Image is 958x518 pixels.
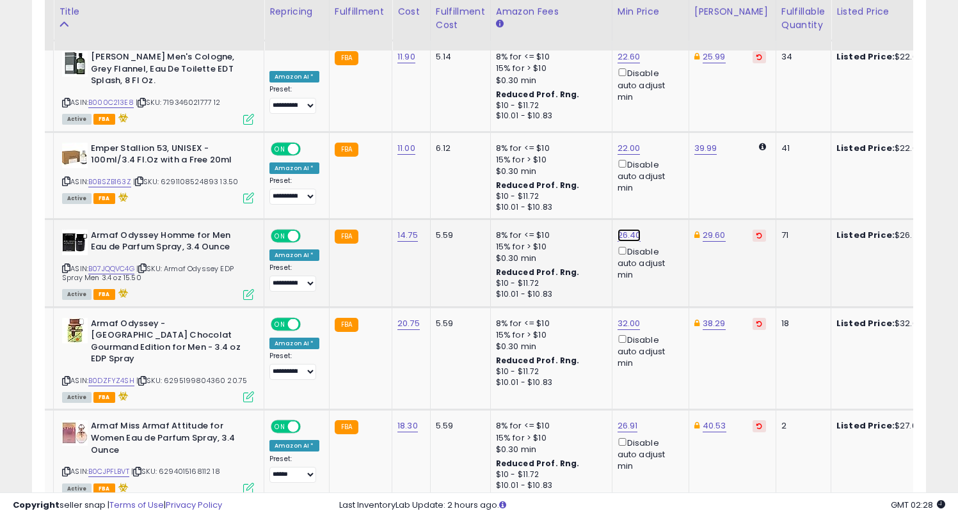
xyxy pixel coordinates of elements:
span: OFF [299,421,319,432]
div: Amazon AI * [269,440,319,451]
span: ON [272,421,288,432]
a: Terms of Use [109,499,164,511]
div: 8% for <= $10 [496,143,602,154]
div: Amazon AI * [269,71,319,82]
div: $10 - $11.72 [496,191,602,202]
b: Listed Price: [836,420,895,432]
a: 14.75 [397,229,418,242]
div: [PERSON_NAME] [694,5,770,19]
span: ON [272,230,288,241]
div: $0.30 min [496,75,602,86]
div: Fulfillment [335,5,387,19]
div: 15% for > $10 [496,329,602,341]
img: 41+D4Km1JKL._SL40_.jpg [62,230,88,255]
span: ON [272,143,288,154]
span: | SKU: Armaf Odyssey EDP Spray Men 3.4 oz 15.50 [62,263,234,283]
a: B0CJPFLBVT [88,466,129,477]
div: Preset: [269,85,319,114]
b: Reduced Prof. Rng. [496,267,580,278]
div: $10 - $11.72 [496,469,602,480]
div: Amazon AI * [269,338,319,349]
div: 41 [781,143,821,154]
a: 25.99 [703,51,726,63]
div: Disable auto adjust min [618,436,679,473]
a: 26.40 [618,229,641,242]
div: Preset: [269,455,319,483]
b: Reduced Prof. Rng. [496,458,580,469]
span: 2025-09-18 02:28 GMT [891,499,945,511]
div: Repricing [269,5,324,19]
span: FBA [93,289,115,300]
span: | SKU: 6291108524893 13.50 [133,177,238,187]
div: $0.30 min [496,166,602,177]
small: FBA [335,420,358,434]
i: hazardous material [115,391,129,400]
a: 11.00 [397,142,415,155]
div: 71 [781,230,821,241]
span: All listings currently available for purchase on Amazon [62,114,92,125]
span: ON [272,318,288,329]
div: 15% for > $10 [496,63,602,74]
div: Title [59,5,259,19]
b: Reduced Prof. Rng. [496,180,580,191]
div: 15% for > $10 [496,241,602,253]
span: All listings currently available for purchase on Amazon [62,392,92,403]
div: Preset: [269,177,319,205]
div: Preset: [269,352,319,381]
div: Min Price [618,5,683,19]
small: FBA [335,230,358,244]
span: | SKU: 6295199804360 20.75 [136,375,247,386]
div: 2 [781,420,821,432]
div: $32.00 [836,318,943,329]
div: Disable auto adjust min [618,244,679,281]
b: Listed Price: [836,142,895,154]
b: Armaf Odyssey Homme for Men Eau de Parfum Spray, 3.4 Ounce [91,230,246,256]
div: $0.30 min [496,341,602,352]
div: 5.14 [436,51,481,63]
div: 6.12 [436,143,481,154]
b: Reduced Prof. Rng. [496,355,580,366]
small: FBA [335,143,358,157]
div: $10.01 - $10.83 [496,289,602,300]
div: Last InventoryLab Update: 2 hours ago. [339,499,945,512]
span: FBA [93,114,115,125]
div: Fulfillment Cost [436,5,485,32]
div: $10.01 - $10.83 [496,377,602,388]
div: Disable auto adjust min [618,333,679,370]
img: 31jIAlLMMUL._SL40_.jpg [62,143,88,168]
span: FBA [93,193,115,204]
span: FBA [93,392,115,403]
div: Cost [397,5,425,19]
i: hazardous material [115,192,129,201]
div: $26.40 [836,230,943,241]
div: Amazon AI * [269,249,319,261]
span: OFF [299,143,319,154]
div: 5.59 [436,318,481,329]
div: Amazon AI * [269,162,319,174]
a: 29.60 [703,229,726,242]
div: Disable auto adjust min [618,66,679,103]
span: | SKU: 719346021777 12 [136,97,221,107]
b: Listed Price: [836,317,895,329]
div: ASIN: [62,318,254,402]
a: Privacy Policy [166,499,222,511]
div: $10.01 - $10.83 [496,111,602,122]
div: ASIN: [62,230,254,299]
div: Listed Price [836,5,947,19]
div: $10 - $11.72 [496,100,602,111]
strong: Copyright [13,499,60,511]
a: 39.99 [694,142,717,155]
a: B0DZFYZ4SH [88,375,134,386]
i: hazardous material [115,113,129,122]
b: Listed Price: [836,229,895,241]
div: Amazon Fees [496,5,607,19]
div: 8% for <= $10 [496,318,602,329]
div: Fulfillable Quantity [781,5,826,32]
div: 18 [781,318,821,329]
div: $0.30 min [496,253,602,264]
div: ASIN: [62,51,254,123]
img: 41urVCFsrtL._SL40_.jpg [62,420,88,446]
small: Amazon Fees. [496,19,504,30]
a: 38.29 [703,317,726,330]
img: 41fjEJloqlL._SL40_.jpg [62,318,88,343]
